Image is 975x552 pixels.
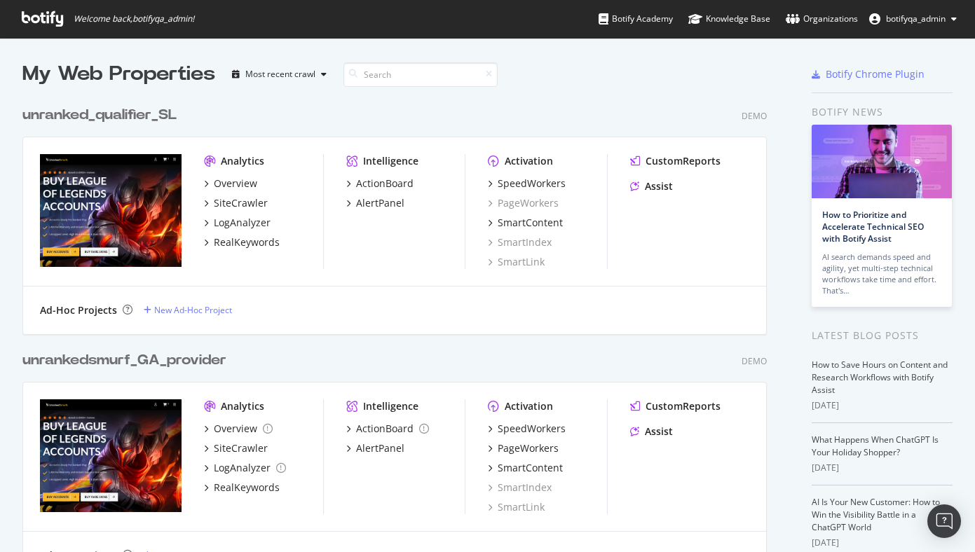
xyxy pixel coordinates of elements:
[812,359,948,396] a: How to Save Hours on Content and Research Workflows with Botify Assist
[488,441,559,455] a: PageWorkers
[826,67,925,81] div: Botify Chrome Plugin
[204,441,268,455] a: SiteCrawler
[498,461,563,475] div: SmartContent
[221,154,264,168] div: Analytics
[599,12,673,26] div: Botify Academy
[505,399,553,413] div: Activation
[488,422,566,436] a: SpeedWorkers
[812,537,953,549] div: [DATE]
[154,304,232,316] div: New Ad-Hoc Project
[356,177,414,191] div: ActionBoard
[488,235,552,249] a: SmartIndex
[505,154,553,168] div: Activation
[204,196,268,210] a: SiteCrawler
[204,481,280,495] a: RealKeywords
[646,154,721,168] div: CustomReports
[786,12,858,26] div: Organizations
[488,216,563,230] a: SmartContent
[645,425,673,439] div: Assist
[22,60,215,88] div: My Web Properties
[22,350,226,371] div: unrankedsmurf_GA_provider
[346,177,414,191] a: ActionBoard
[22,105,182,125] a: unranked_qualifier_SL
[742,110,767,122] div: Demo
[226,63,332,85] button: Most recent crawl
[346,441,404,455] a: AlertPanel
[927,504,961,538] div: Open Intercom Messenger
[630,179,673,193] a: Assist
[645,179,673,193] div: Assist
[488,177,566,191] a: SpeedWorkers
[822,209,924,244] a: How to Prioritize and Accelerate Technical SEO with Botify Assist
[488,255,545,269] a: SmartLink
[498,422,566,436] div: SpeedWorkers
[886,13,946,25] span: botifyqa_admin
[812,328,953,343] div: Latest Blog Posts
[498,177,566,191] div: SpeedWorkers
[356,196,404,210] div: AlertPanel
[630,425,673,439] a: Assist
[688,12,770,26] div: Knowledge Base
[22,350,232,371] a: unrankedsmurf_GA_provider
[812,434,939,458] a: What Happens When ChatGPT Is Your Holiday Shopper?
[221,399,264,413] div: Analytics
[812,496,940,533] a: AI Is Your New Customer: How to Win the Visibility Battle in a ChatGPT World
[214,461,271,475] div: LogAnalyzer
[822,251,941,296] div: AI search demands speed and agility, yet multi-step technical workflows take time and effort. Tha...
[812,462,953,474] div: [DATE]
[144,304,232,316] a: New Ad-Hoc Project
[74,13,194,25] span: Welcome back, botifyqa_admin !
[204,461,286,475] a: LogAnalyzer
[214,196,268,210] div: SiteCrawler
[214,481,280,495] div: RealKeywords
[356,422,414,436] div: ActionBoard
[363,154,418,168] div: Intelligence
[498,216,563,230] div: SmartContent
[488,500,545,514] a: SmartLink
[22,105,177,125] div: unranked_qualifier_SL
[630,154,721,168] a: CustomReports
[498,441,559,455] div: PageWorkers
[204,422,273,436] a: Overview
[204,235,280,249] a: RealKeywords
[488,481,552,495] a: SmartIndex
[40,399,182,513] img: unrankedsmurf_GA_provider
[245,70,315,78] div: Most recent crawl
[646,399,721,413] div: CustomReports
[812,104,953,120] div: Botify news
[742,355,767,367] div: Demo
[214,441,268,455] div: SiteCrawler
[630,399,721,413] a: CustomReports
[214,216,271,230] div: LogAnalyzer
[40,154,182,268] img: unranked_qualifier_SL
[214,235,280,249] div: RealKeywords
[812,399,953,412] div: [DATE]
[858,8,968,30] button: botifyqa_admin
[204,177,257,191] a: Overview
[812,125,952,198] img: How to Prioritize and Accelerate Technical SEO with Botify Assist
[204,216,271,230] a: LogAnalyzer
[363,399,418,413] div: Intelligence
[356,441,404,455] div: AlertPanel
[346,422,429,436] a: ActionBoard
[812,67,925,81] a: Botify Chrome Plugin
[346,196,404,210] a: AlertPanel
[40,303,117,317] div: Ad-Hoc Projects
[488,196,559,210] a: PageWorkers
[488,461,563,475] a: SmartContent
[343,62,498,87] input: Search
[214,177,257,191] div: Overview
[214,422,257,436] div: Overview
